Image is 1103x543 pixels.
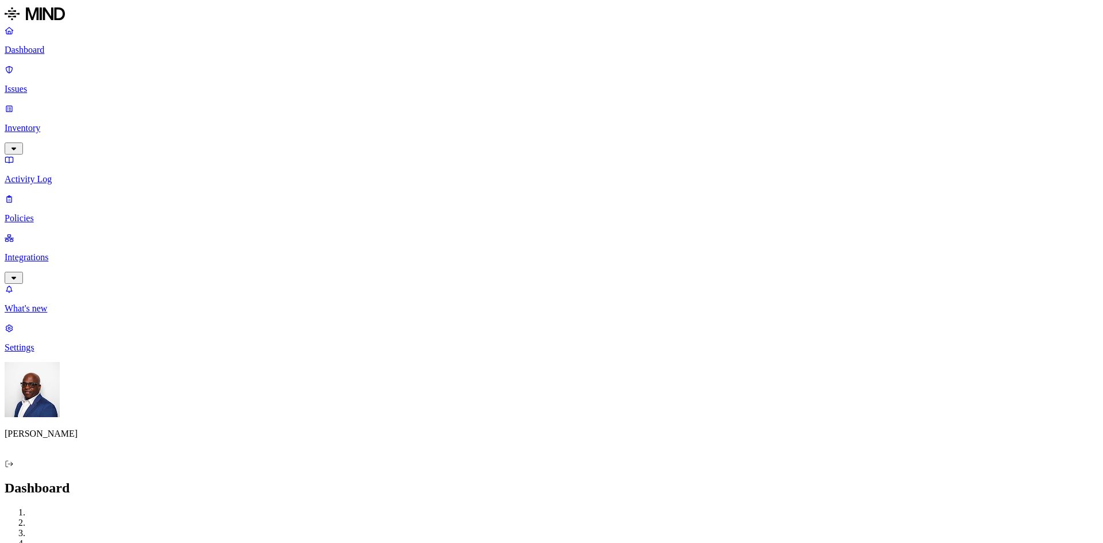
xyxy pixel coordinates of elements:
img: Gregory Thomas [5,362,60,417]
a: Dashboard [5,25,1098,55]
a: Policies [5,194,1098,224]
a: MIND [5,5,1098,25]
p: Issues [5,84,1098,94]
a: Settings [5,323,1098,353]
a: Integrations [5,233,1098,282]
p: What's new [5,303,1098,314]
a: What's new [5,284,1098,314]
p: Integrations [5,252,1098,263]
a: Issues [5,64,1098,94]
a: Inventory [5,103,1098,153]
p: Inventory [5,123,1098,133]
a: Activity Log [5,155,1098,184]
p: Activity Log [5,174,1098,184]
p: Policies [5,213,1098,224]
p: Settings [5,342,1098,353]
h2: Dashboard [5,480,1098,496]
p: Dashboard [5,45,1098,55]
img: MIND [5,5,65,23]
